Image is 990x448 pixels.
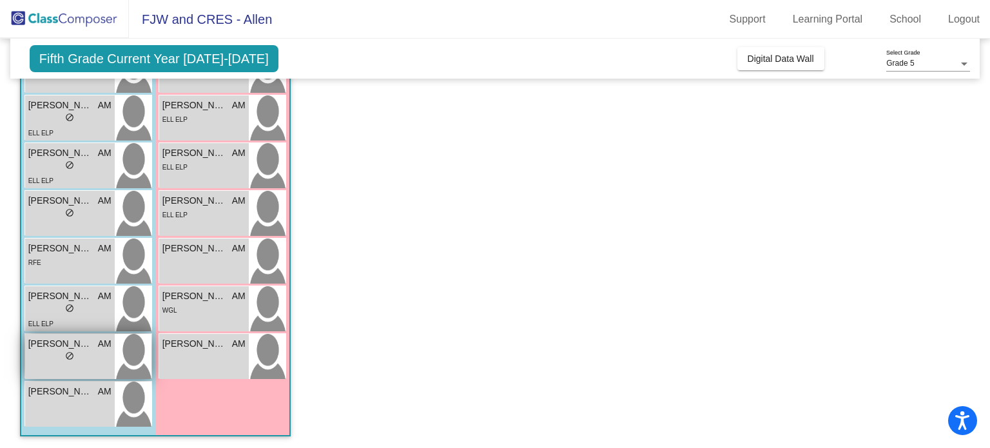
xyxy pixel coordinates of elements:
span: do_not_disturb_alt [65,208,74,217]
span: [PERSON_NAME] [162,194,227,208]
span: AM [232,99,246,112]
span: AM [98,146,112,160]
span: [PERSON_NAME] [162,99,227,112]
a: Support [719,9,776,30]
span: AM [98,194,112,208]
button: Digital Data Wall [737,47,824,70]
span: AM [98,242,112,255]
span: ELL ELP [28,320,53,327]
span: AM [98,385,112,398]
span: [PERSON_NAME] [162,242,227,255]
span: [PERSON_NAME] [162,289,227,303]
span: [PERSON_NAME] [28,194,93,208]
span: AM [232,194,246,208]
span: Digital Data Wall [748,54,814,64]
span: [PERSON_NAME] [28,385,93,398]
span: do_not_disturb_alt [65,161,74,170]
span: [PERSON_NAME] [28,242,93,255]
span: [PERSON_NAME] [28,146,93,160]
span: AM [232,337,246,351]
span: AM [98,289,112,303]
span: [PERSON_NAME] [28,337,93,351]
span: ELL ELP [162,211,188,219]
span: AM [232,242,246,255]
span: ELL ELP [162,116,188,123]
span: do_not_disturb_alt [65,113,74,122]
a: Logout [938,9,990,30]
span: RFE [28,259,41,266]
span: [PERSON_NAME] [28,289,93,303]
span: WGL [162,307,177,314]
span: ELL ELP [28,177,53,184]
span: AM [98,337,112,351]
span: do_not_disturb_alt [65,304,74,313]
a: Learning Portal [782,9,873,30]
span: AM [232,146,246,160]
span: [PERSON_NAME] [162,146,227,160]
a: School [879,9,931,30]
span: Fifth Grade Current Year [DATE]-[DATE] [30,45,278,72]
span: Grade 5 [886,59,914,68]
span: ELL ELP [28,130,53,137]
span: [PERSON_NAME] [28,99,93,112]
span: AM [232,289,246,303]
span: do_not_disturb_alt [65,351,74,360]
span: ELL ELP [162,164,188,171]
span: AM [98,99,112,112]
span: FJW and CRES - Allen [129,9,272,30]
span: [PERSON_NAME] [162,337,227,351]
